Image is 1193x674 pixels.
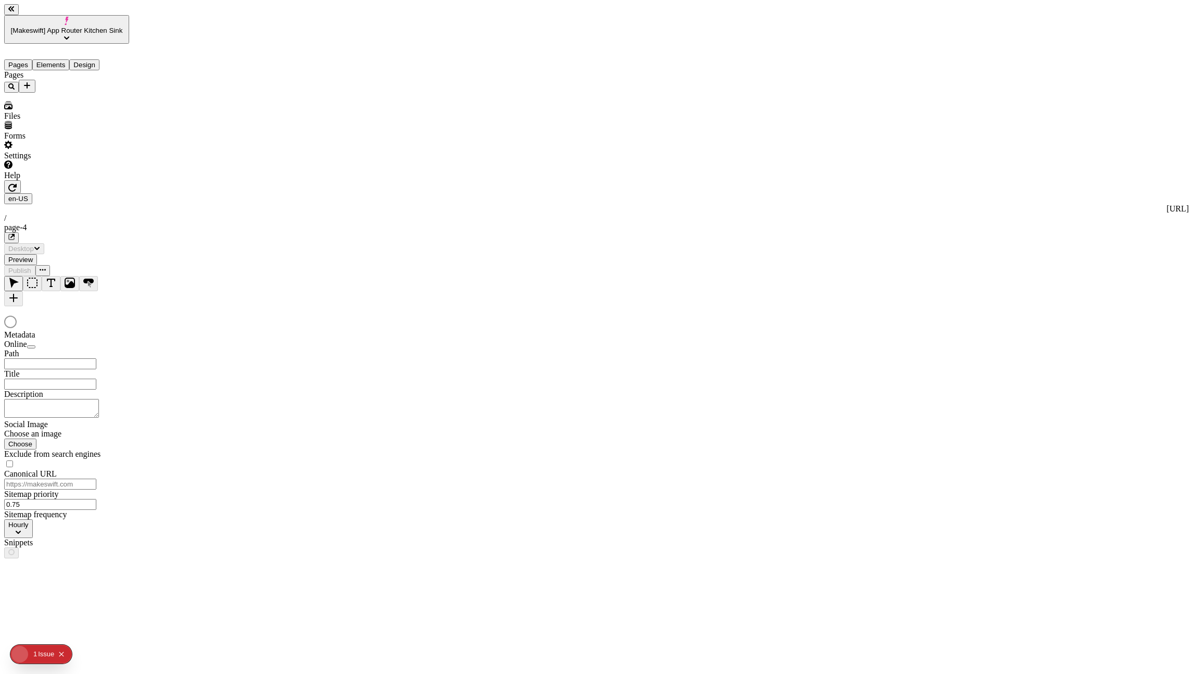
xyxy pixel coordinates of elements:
[60,276,79,291] button: Image
[4,369,20,378] span: Title
[4,204,1189,214] div: [URL]
[11,27,123,34] span: [Makeswift] App Router Kitchen Sink
[4,223,1189,232] div: page-4
[4,450,101,458] span: Exclude from search engines
[4,420,48,429] span: Social Image
[4,265,35,276] button: Publish
[42,276,60,291] button: Text
[8,195,28,203] span: en-US
[4,59,32,70] button: Pages
[4,538,129,547] div: Snippets
[4,490,58,498] span: Sitemap priority
[69,59,99,70] button: Design
[8,521,29,529] span: Hourly
[4,390,43,398] span: Description
[8,256,33,264] span: Preview
[19,80,35,93] button: Add new
[4,214,1189,223] div: /
[4,254,37,265] button: Preview
[32,59,70,70] button: Elements
[4,349,19,358] span: Path
[4,243,44,254] button: Desktop
[4,193,32,204] button: Open locale picker
[4,340,27,348] span: Online
[79,276,98,291] button: Button
[4,479,96,490] input: https://makeswift.com
[23,276,42,291] button: Box
[4,151,129,160] div: Settings
[8,267,31,274] span: Publish
[4,439,36,450] button: Choose
[4,510,67,519] span: Sitemap frequency
[4,429,129,439] div: Choose an image
[4,70,129,80] div: Pages
[4,330,129,340] div: Metadata
[4,111,129,121] div: Files
[4,131,129,141] div: Forms
[8,440,32,448] span: Choose
[4,15,129,44] button: [Makeswift] App Router Kitchen Sink
[4,469,57,478] span: Canonical URL
[4,171,129,180] div: Help
[4,519,33,538] button: Hourly
[8,245,34,253] span: Desktop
